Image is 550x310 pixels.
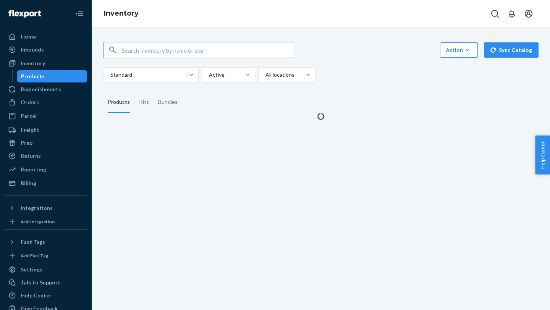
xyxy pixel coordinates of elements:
[21,126,39,134] div: Freight
[5,83,87,95] a: Replenishments
[21,279,60,286] div: Talk to Support
[440,42,478,58] button: Action
[21,166,46,173] div: Reporting
[21,204,53,212] div: Integrations
[21,218,55,225] div: Add Integration
[21,179,36,187] div: Billing
[17,70,87,82] a: Products
[21,139,32,147] div: Prep
[5,57,87,69] a: Inventory
[446,46,472,54] div: Action
[21,86,61,93] div: Replenishments
[21,266,42,273] div: Settings
[72,6,87,21] button: Close Navigation
[21,112,37,120] div: Parcel
[158,92,178,113] div: Bundles
[5,96,87,108] a: Orders
[8,10,41,18] img: Flexport logo
[5,202,87,214] button: Integrations
[208,71,209,79] input: Active
[5,177,87,189] a: Billing
[5,110,87,122] a: Parcel
[5,31,87,43] a: Home
[5,124,87,136] a: Freight
[21,152,41,160] div: Returns
[535,136,550,174] button: Help Center
[265,71,265,79] input: All locations
[122,42,294,58] input: Search inventory by name or sku
[504,6,519,21] button: Open notifications
[21,60,45,67] div: Inventory
[5,217,87,226] a: Add Integration
[5,276,87,289] a: Talk to Support
[484,42,539,58] button: Sync Catalog
[21,46,44,53] div: Inbounds
[21,98,39,106] div: Orders
[5,236,87,248] button: Fast Tags
[21,292,52,299] div: Help Center
[5,150,87,162] a: Returns
[139,92,149,113] div: Kits
[21,252,48,259] div: Add Fast Tag
[98,3,145,25] ol: breadcrumbs
[104,9,139,18] a: Inventory
[487,6,503,21] button: Open Search Box
[5,44,87,56] a: Inbounds
[108,92,130,113] div: Products
[5,289,87,302] a: Help Center
[5,251,87,260] a: Add Fast Tag
[21,238,45,246] div: Fast Tags
[5,137,87,149] a: Prep
[521,6,536,21] button: Open account menu
[5,263,87,276] a: Settings
[21,73,45,80] div: Products
[5,163,87,176] a: Reporting
[21,33,36,40] div: Home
